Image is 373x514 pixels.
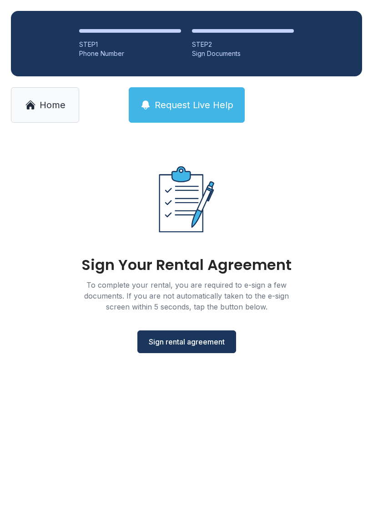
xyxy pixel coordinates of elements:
div: Sign Documents [192,49,294,58]
span: Request Live Help [155,99,233,111]
div: Sign Your Rental Agreement [81,258,292,272]
span: Home [40,99,66,111]
div: STEP 1 [79,40,181,49]
div: Phone Number [79,49,181,58]
div: STEP 2 [192,40,294,49]
img: Rental agreement document illustration [139,152,234,247]
div: To complete your rental, you are required to e-sign a few documents. If you are not automatically... [73,279,300,312]
span: Sign rental agreement [149,336,225,347]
